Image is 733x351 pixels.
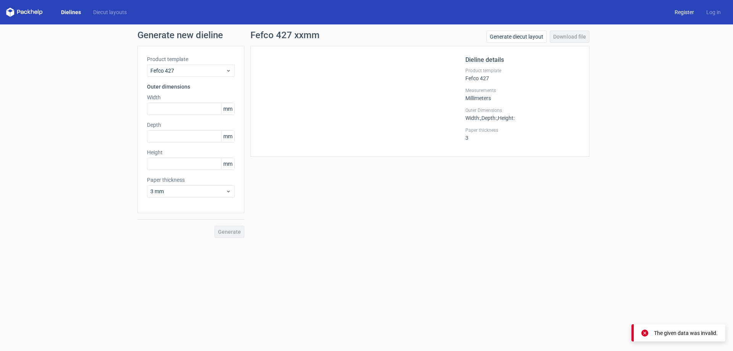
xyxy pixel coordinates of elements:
[221,103,234,115] span: mm
[465,68,580,74] label: Product template
[147,149,235,156] label: Height
[700,8,727,16] a: Log in
[55,8,87,16] a: Dielines
[150,67,226,74] span: Fefco 427
[497,115,515,121] span: , Height :
[147,55,235,63] label: Product template
[147,121,235,129] label: Depth
[147,94,235,101] label: Width
[465,55,580,65] h2: Dieline details
[465,127,580,133] label: Paper thickness
[486,31,547,43] a: Generate diecut layout
[221,158,234,170] span: mm
[150,188,226,195] span: 3 mm
[87,8,133,16] a: Diecut layouts
[250,31,320,40] h1: Fefco 427 xxmm
[465,87,580,101] div: Millimeters
[465,68,580,81] div: Fefco 427
[654,329,718,337] div: The given data was invalid.
[480,115,497,121] span: , Depth :
[465,127,580,141] div: 3
[221,131,234,142] span: mm
[668,8,700,16] a: Register
[147,83,235,91] h3: Outer dimensions
[137,31,596,40] h1: Generate new dieline
[465,107,580,113] label: Outer Dimensions
[465,115,480,121] span: Width :
[147,176,235,184] label: Paper thickness
[465,87,580,94] label: Measurements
